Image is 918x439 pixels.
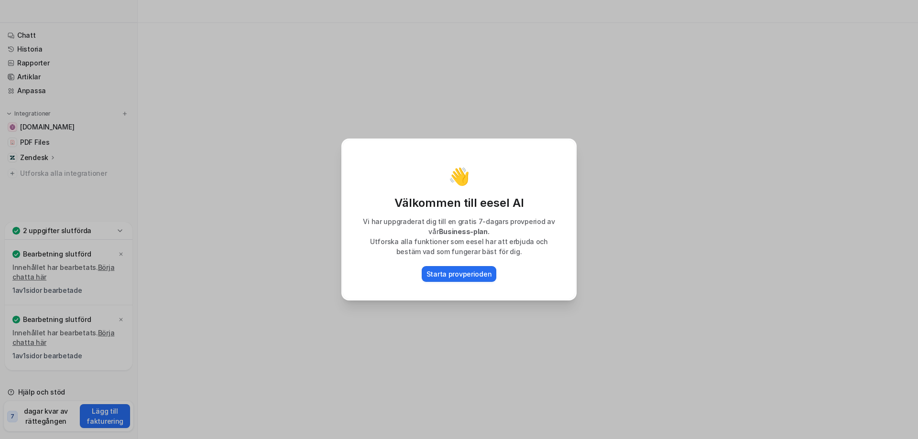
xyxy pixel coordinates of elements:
font: 👋 [448,166,470,187]
font: Välkommen till eesel AI [394,196,524,210]
font: Utforska alla funktioner som eesel har att erbjuda och bestäm vad som fungerar bäst för dig. [370,237,548,256]
font: Starta provperioden [426,270,492,278]
font: Vi har uppgraderat dig till en gratis 7-dagars provperiod av vår [363,217,555,236]
button: Starta provperioden [422,266,497,282]
font: Business-plan. [439,227,490,236]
